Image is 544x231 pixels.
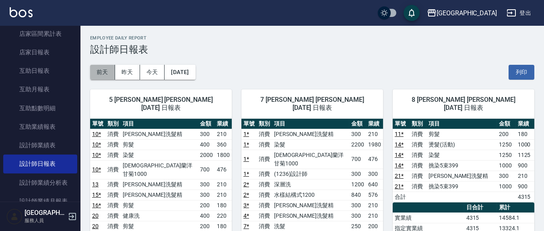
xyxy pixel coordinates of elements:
[366,200,383,210] td: 210
[90,119,105,129] th: 單號
[257,190,272,200] td: 消費
[427,139,497,150] td: 燙髮(活動)
[198,160,215,179] td: 700
[198,210,215,221] td: 400
[198,139,215,150] td: 400
[272,129,350,139] td: [PERSON_NAME]洗髮精
[251,96,373,112] span: 7 [PERSON_NAME] [PERSON_NAME] [DATE] 日報表
[410,171,427,181] td: 消費
[3,43,77,62] a: 店家日報表
[3,80,77,99] a: 互助月報表
[497,150,515,160] td: 1250
[349,119,366,129] th: 金額
[272,200,350,210] td: [PERSON_NAME]洗髮精
[105,179,121,190] td: 消費
[105,139,121,150] td: 消費
[3,136,77,155] a: 設計師業績表
[366,129,383,139] td: 210
[272,190,350,200] td: 水樣結構式1200
[410,181,427,192] td: 消費
[393,192,410,202] td: 合計
[121,119,198,129] th: 項目
[198,119,215,129] th: 金額
[516,129,534,139] td: 180
[105,119,121,129] th: 類別
[105,200,121,210] td: 消費
[92,181,99,188] a: 13
[90,35,534,41] h2: Employee Daily Report
[121,129,198,139] td: [PERSON_NAME]洗髮精
[272,169,350,179] td: (1236)設計師
[424,5,500,21] button: [GEOGRAPHIC_DATA]
[410,119,427,129] th: 類別
[121,190,198,200] td: [PERSON_NAME]洗髮精
[393,119,410,129] th: 單號
[349,190,366,200] td: 840
[121,150,198,160] td: 染髮
[257,200,272,210] td: 消費
[427,119,497,129] th: 項目
[497,212,534,223] td: 14584.1
[257,169,272,179] td: 消費
[349,210,366,221] td: 300
[427,150,497,160] td: 染髮
[366,210,383,221] td: 210
[410,129,427,139] td: 消費
[92,223,99,229] a: 20
[366,150,383,169] td: 476
[366,169,383,179] td: 300
[257,179,272,190] td: 消費
[10,7,33,17] img: Logo
[393,119,534,202] table: a dense table
[215,200,232,210] td: 180
[215,179,232,190] td: 210
[121,139,198,150] td: 剪髮
[100,96,222,112] span: 5 [PERSON_NAME] [PERSON_NAME] [DATE] 日報表
[503,6,534,21] button: 登出
[92,212,99,219] a: 20
[6,208,23,225] img: Person
[272,179,350,190] td: 深層洗
[464,212,497,223] td: 4315
[516,150,534,160] td: 1125
[497,119,515,129] th: 金額
[115,65,140,80] button: 昨天
[349,169,366,179] td: 300
[349,150,366,169] td: 700
[410,139,427,150] td: 消費
[90,44,534,55] h3: 設計師日報表
[366,139,383,150] td: 1980
[25,209,66,217] h5: [GEOGRAPHIC_DATA]
[349,179,366,190] td: 1200
[215,119,232,129] th: 業績
[257,210,272,221] td: 消費
[3,118,77,136] a: 互助業績報表
[215,150,232,160] td: 1800
[366,179,383,190] td: 640
[198,190,215,200] td: 300
[241,119,257,129] th: 單號
[257,139,272,150] td: 消費
[410,160,427,171] td: 消費
[509,65,534,80] button: 列印
[410,150,427,160] td: 消費
[404,5,420,21] button: save
[349,139,366,150] td: 2200
[516,119,534,129] th: 業績
[121,200,198,210] td: 剪髮
[3,192,77,210] a: 設計師業績月報表
[105,129,121,139] td: 消費
[215,139,232,150] td: 360
[427,129,497,139] td: 剪髮
[3,173,77,192] a: 設計師業績分析表
[105,160,121,179] td: 消費
[140,65,165,80] button: 今天
[198,200,215,210] td: 200
[272,150,350,169] td: [DEMOGRAPHIC_DATA]蘭洋甘菊1000
[402,96,525,112] span: 8 [PERSON_NAME] [PERSON_NAME] [DATE] 日報表
[257,129,272,139] td: 消費
[198,179,215,190] td: 300
[215,210,232,221] td: 220
[437,8,497,18] div: [GEOGRAPHIC_DATA]
[516,139,534,150] td: 1000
